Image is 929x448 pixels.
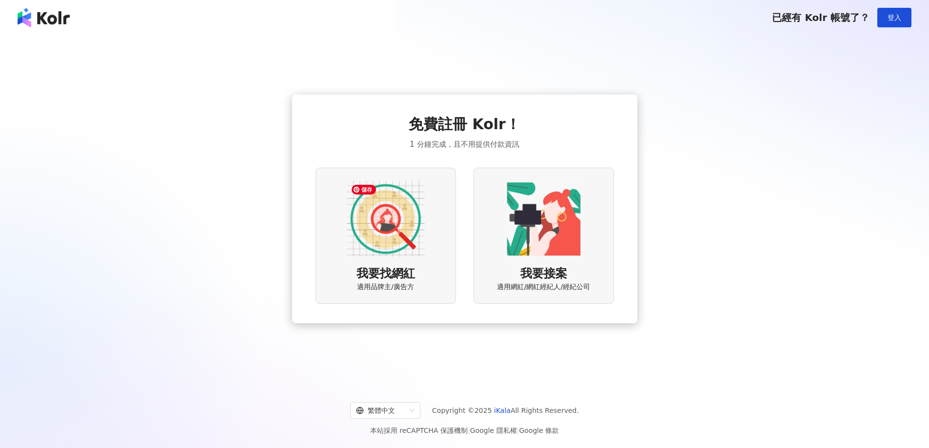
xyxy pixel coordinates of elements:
[356,403,406,418] div: 繁體中文
[519,427,559,434] a: Google 條款
[877,8,911,27] button: 登入
[494,407,511,414] a: iKala
[772,12,870,23] span: 已經有 Kolr 帳號了？
[517,427,519,434] span: |
[409,114,520,135] span: 免費註冊 Kolr！
[468,427,470,434] span: |
[520,266,567,282] span: 我要接案
[432,405,579,416] span: Copyright © 2025 All Rights Reserved.
[357,282,414,292] span: 適用品牌主/廣告方
[497,282,590,292] span: 適用網紅/網紅經紀人/經紀公司
[18,8,70,27] img: logo
[347,180,425,258] img: AD identity option
[410,138,519,150] span: 1 分鐘完成，且不用提供付款資訊
[470,427,517,434] a: Google 隱私權
[352,185,376,195] span: 儲存
[370,425,559,436] span: 本站採用 reCAPTCHA 保護機制
[356,266,415,282] span: 我要找網紅
[888,14,901,21] span: 登入
[505,180,583,258] img: KOL identity option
